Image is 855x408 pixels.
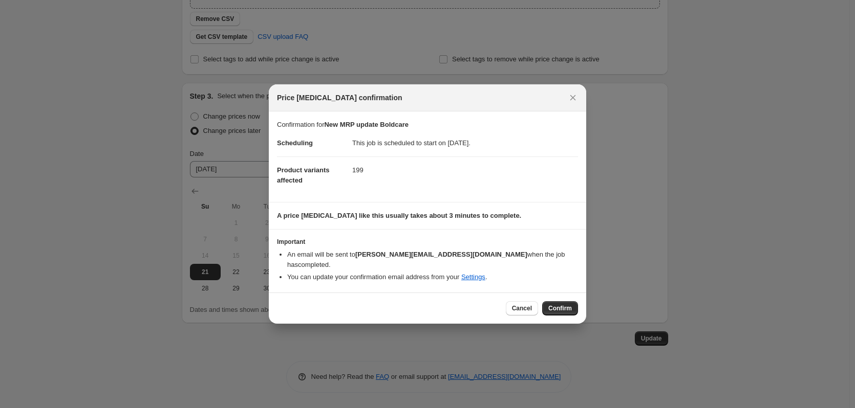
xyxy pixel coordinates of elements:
b: [PERSON_NAME][EMAIL_ADDRESS][DOMAIN_NAME] [355,251,527,258]
span: Cancel [512,304,532,312]
span: Scheduling [277,139,313,147]
button: Cancel [506,301,538,315]
b: New MRP update Boldcare [324,121,408,128]
button: Confirm [542,301,578,315]
span: Price [MEDICAL_DATA] confirmation [277,93,402,103]
b: A price [MEDICAL_DATA] like this usually takes about 3 minutes to complete. [277,212,521,219]
p: Confirmation for [277,120,578,130]
li: You can update your confirmation email address from your . [287,272,578,282]
a: Settings [461,273,485,281]
button: Close [566,90,580,105]
li: An email will be sent to when the job has completed . [287,250,578,270]
dd: This job is scheduled to start on [DATE]. [352,130,578,156]
span: Confirm [548,304,572,312]
dd: 199 [352,156,578,184]
h3: Important [277,238,578,246]
span: Product variants affected [277,166,330,184]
